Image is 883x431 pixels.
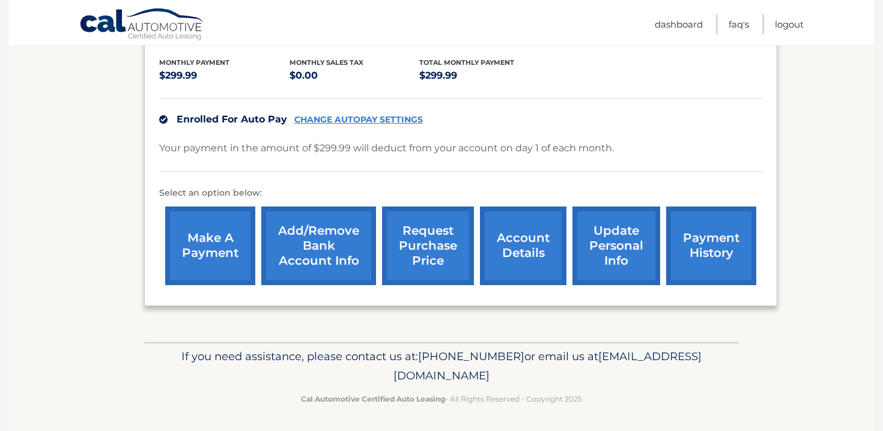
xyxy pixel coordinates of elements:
[775,14,804,34] a: Logout
[666,206,756,285] a: payment history
[177,113,287,125] span: Enrolled For Auto Pay
[419,58,514,67] span: Total Monthly Payment
[382,206,474,285] a: request purchase price
[159,58,229,67] span: Monthly Payment
[729,14,749,34] a: FAQ's
[152,347,731,385] p: If you need assistance, please contact us at: or email us at
[480,206,566,285] a: account details
[159,115,168,124] img: check.svg
[418,349,524,363] span: [PHONE_NUMBER]
[159,186,762,200] p: Select an option below:
[159,140,614,157] p: Your payment in the amount of $299.99 will deduct from your account on day 1 of each month.
[261,206,376,285] a: Add/Remove bank account info
[655,14,703,34] a: Dashboard
[301,394,445,403] strong: Cal Automotive Certified Auto Leasing
[152,393,731,405] p: - All Rights Reserved - Copyright 2025
[165,206,255,285] a: make a payment
[159,67,290,84] p: $299.99
[290,67,420,84] p: $0.00
[572,206,660,285] a: update personal info
[290,58,363,67] span: Monthly sales Tax
[419,67,550,84] p: $299.99
[294,115,423,125] a: CHANGE AUTOPAY SETTINGS
[79,8,205,43] a: Cal Automotive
